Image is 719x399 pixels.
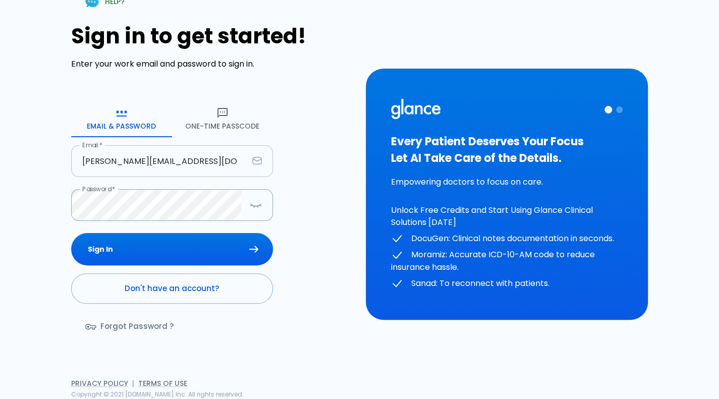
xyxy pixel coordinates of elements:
a: Privacy Policy [71,378,128,388]
p: Empowering doctors to focus on care. [391,176,623,188]
p: Moramiz: Accurate ICD-10-AM code to reduce insurance hassle. [391,249,623,273]
p: DocuGen: Clinical notes documentation in seconds. [391,233,623,245]
a: Forgot Password ? [71,312,190,341]
span: | [132,378,134,388]
a: Don't have an account? [71,273,273,304]
p: Unlock Free Credits and Start Using Glance Clinical Solutions [DATE] [391,204,623,229]
a: Terms of Use [138,378,187,388]
button: Sign In [71,233,273,266]
p: Enter your work email and password to sign in. [71,58,354,70]
p: Sanad: To reconnect with patients. [391,277,623,290]
button: Email & Password [71,101,172,137]
h3: Every Patient Deserves Your Focus Let AI Take Care of the Details. [391,133,623,166]
input: dr.ahmed@clinic.com [71,145,248,177]
button: One-Time Passcode [172,101,273,137]
h1: Sign in to get started! [71,24,354,48]
span: Copyright © 2021 [DOMAIN_NAME] Inc. All rights reserved. [71,390,244,398]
